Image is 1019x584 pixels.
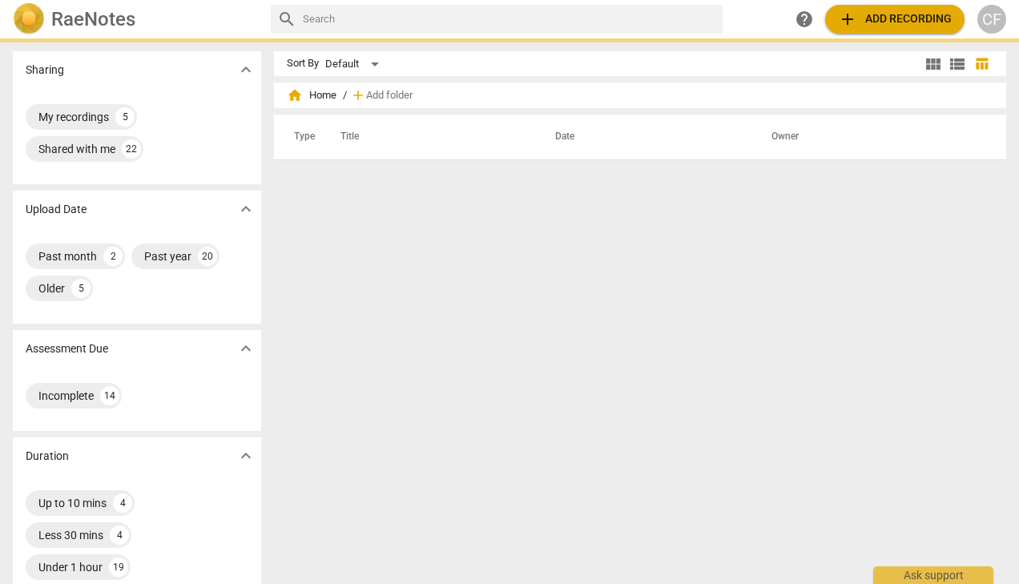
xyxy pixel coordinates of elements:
button: Show more [234,444,258,468]
div: Default [325,51,385,77]
div: 4 [110,526,129,545]
span: view_list [948,54,967,74]
th: Date [536,115,752,159]
span: expand_more [236,339,256,358]
div: Ask support [873,566,993,584]
input: Search [303,6,716,32]
button: List view [945,52,969,76]
div: 4 [113,493,132,513]
span: help [795,10,814,29]
div: Older [38,280,65,296]
div: Past month [38,248,97,264]
span: Home [287,87,336,103]
button: Upload [825,5,965,34]
span: Add folder [366,90,413,102]
button: Table view [969,52,993,76]
a: Help [790,5,819,34]
span: Add recording [838,10,952,29]
span: / [343,90,347,102]
th: Title [321,115,536,159]
h2: RaeNotes [51,8,135,30]
div: Sort By [287,58,319,70]
div: 2 [103,247,123,266]
span: expand_more [236,446,256,465]
div: Incomplete [38,388,94,404]
span: expand_more [236,199,256,219]
p: Sharing [26,62,64,79]
div: Under 1 hour [38,559,103,575]
span: view_module [924,54,943,74]
div: 5 [115,107,135,127]
img: Logo [13,3,45,35]
button: Show more [234,197,258,221]
button: CF [977,5,1006,34]
p: Upload Date [26,201,87,218]
button: Tile view [921,52,945,76]
p: Assessment Due [26,340,108,357]
div: Up to 10 mins [38,495,107,511]
span: search [277,10,296,29]
div: 14 [100,386,119,405]
span: table_chart [974,56,989,71]
div: 20 [198,247,217,266]
div: 5 [71,279,91,298]
div: My recordings [38,109,109,125]
span: add [838,10,857,29]
div: 19 [109,558,128,577]
th: Type [281,115,321,159]
a: LogoRaeNotes [13,3,258,35]
div: Less 30 mins [38,527,103,543]
span: home [287,87,303,103]
div: Shared with me [38,141,115,157]
button: Show more [234,58,258,82]
div: Past year [144,248,191,264]
p: Duration [26,448,69,465]
span: add [350,87,366,103]
span: expand_more [236,60,256,79]
th: Owner [752,115,989,159]
button: Show more [234,336,258,360]
div: 22 [122,139,141,159]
